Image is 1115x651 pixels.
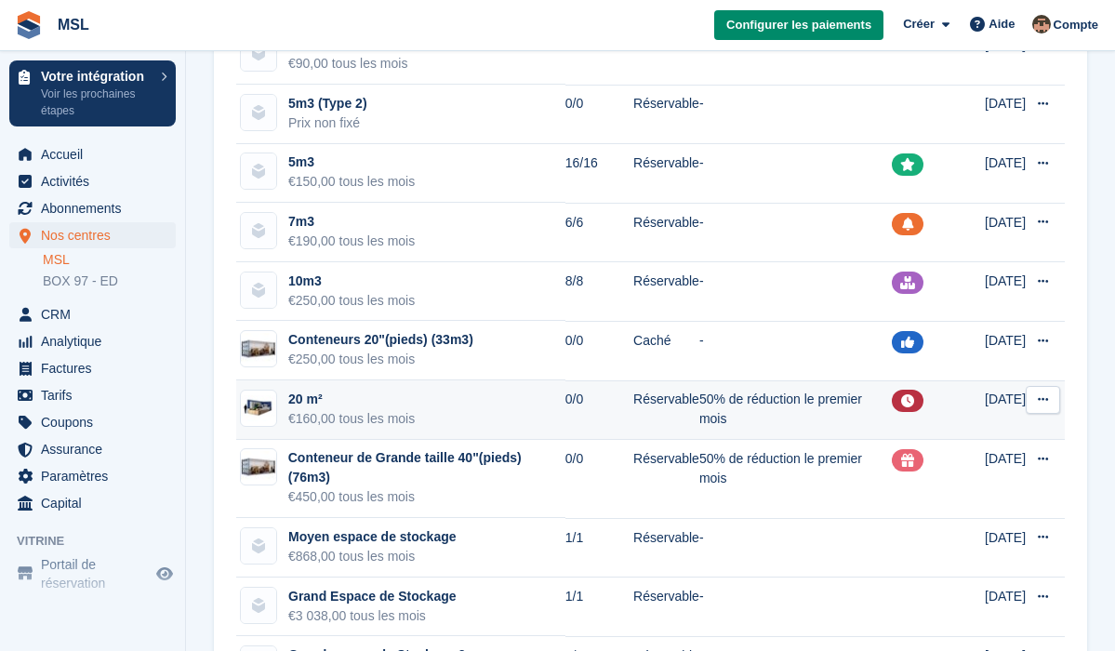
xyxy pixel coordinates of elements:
[9,555,176,592] a: menu
[1032,15,1051,33] img: Kévin CHAUVET
[288,606,457,626] div: €3 038,00 tous les mois
[41,301,153,327] span: CRM
[241,153,276,189] img: blank-unit-type-icon-ffbac7b88ba66c5e286b0e438baccc4b9c83835d4c34f86887a83fc20ec27e7b.svg
[288,94,367,113] div: 5m3 (Type 2)
[9,195,176,221] a: menu
[288,272,415,291] div: 10m3
[633,262,699,322] td: Réservable
[565,262,633,322] td: 8/8
[565,380,633,440] td: 0/0
[565,518,633,578] td: 1/1
[9,436,176,462] a: menu
[9,382,176,408] a: menu
[241,333,276,365] img: IMG_4341-fi35875081x510.jpeg
[565,440,633,519] td: 0/0
[633,518,699,578] td: Réservable
[699,262,892,322] td: -
[985,262,1026,322] td: [DATE]
[15,11,43,39] img: stora-icon-8386f47178a22dfd0bd8f6a31ec36ba5ce8667c1dd55bd0f319d3a0aa187defe.svg
[985,578,1026,637] td: [DATE]
[288,153,415,172] div: 5m3
[714,10,883,41] a: Configurer les paiements
[9,328,176,354] a: menu
[43,251,176,269] a: MSL
[699,25,892,85] td: -
[41,409,153,435] span: Coupons
[9,463,176,489] a: menu
[699,380,892,440] td: 50% de réduction le premier mois
[633,321,699,380] td: Caché
[288,390,415,409] div: 20 m²
[41,86,152,119] p: Voir les prochaines étapes
[17,532,185,551] span: Vitrine
[41,436,153,462] span: Assurance
[288,232,415,251] div: €190,00 tous les mois
[985,144,1026,204] td: [DATE]
[288,113,367,133] div: Prix non fixé
[288,409,415,429] div: €160,00 tous les mois
[41,141,153,167] span: Accueil
[985,440,1026,519] td: [DATE]
[41,70,152,83] p: Votre intégration
[41,355,153,381] span: Factures
[565,203,633,262] td: 6/6
[985,25,1026,85] td: [DATE]
[1054,16,1098,34] span: Compte
[241,451,276,483] img: IMG_4341-fi35875081x510.jpeg
[241,395,276,422] img: 20.jpg
[288,527,457,547] div: Moyen espace de stockage
[41,328,153,354] span: Analytique
[288,212,415,232] div: 7m3
[699,518,892,578] td: -
[241,95,276,130] img: blank-unit-type-icon-ffbac7b88ba66c5e286b0e438baccc4b9c83835d4c34f86887a83fc20ec27e7b.svg
[241,213,276,248] img: blank-unit-type-icon-ffbac7b88ba66c5e286b0e438baccc4b9c83835d4c34f86887a83fc20ec27e7b.svg
[9,355,176,381] a: menu
[9,409,176,435] a: menu
[41,382,153,408] span: Tarifs
[903,15,935,33] span: Créer
[699,321,892,380] td: -
[699,144,892,204] td: -
[699,440,892,519] td: 50% de réduction le premier mois
[985,85,1026,144] td: [DATE]
[633,25,699,85] td: Réservable
[241,272,276,308] img: blank-unit-type-icon-ffbac7b88ba66c5e286b0e438baccc4b9c83835d4c34f86887a83fc20ec27e7b.svg
[288,330,473,350] div: Conteneurs 20"(pieds) (33m3)
[153,563,176,585] a: Boutique d'aperçu
[288,350,473,369] div: €250,00 tous les mois
[985,380,1026,440] td: [DATE]
[989,15,1015,33] span: Aide
[50,9,97,40] a: MSL
[288,172,415,192] div: €150,00 tous les mois
[985,321,1026,380] td: [DATE]
[9,222,176,248] a: menu
[633,440,699,519] td: Réservable
[41,555,153,592] span: Portail de réservation
[288,587,457,606] div: Grand Espace de Stockage
[985,518,1026,578] td: [DATE]
[565,321,633,380] td: 0/0
[41,168,153,194] span: Activités
[699,85,892,144] td: -
[41,490,153,516] span: Capital
[633,578,699,637] td: Réservable
[288,54,407,73] div: €90,00 tous les mois
[41,222,153,248] span: Nos centres
[565,25,633,85] td: 6/6
[9,301,176,327] a: menu
[43,272,176,290] a: BOX 97 - ED
[288,291,415,311] div: €250,00 tous les mois
[41,463,153,489] span: Paramètres
[699,578,892,637] td: -
[565,85,633,144] td: 0/0
[726,16,871,34] span: Configurer les paiements
[633,203,699,262] td: Réservable
[288,448,565,487] div: Conteneur de Grande taille 40"(pieds) (76m3)
[288,547,457,566] div: €868,00 tous les mois
[241,588,276,623] img: blank-unit-type-icon-ffbac7b88ba66c5e286b0e438baccc4b9c83835d4c34f86887a83fc20ec27e7b.svg
[9,490,176,516] a: menu
[288,487,565,507] div: €450,00 tous les mois
[241,528,276,564] img: blank-unit-type-icon-ffbac7b88ba66c5e286b0e438baccc4b9c83835d4c34f86887a83fc20ec27e7b.svg
[699,203,892,262] td: -
[985,203,1026,262] td: [DATE]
